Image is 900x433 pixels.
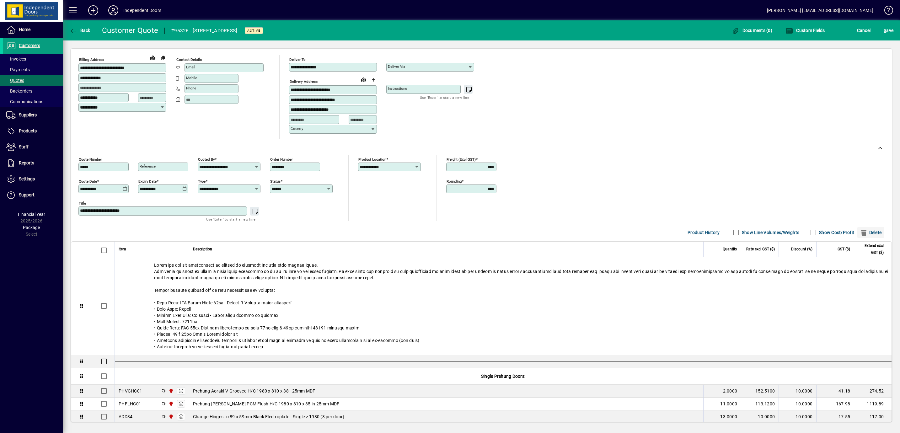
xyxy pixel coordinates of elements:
[83,5,103,16] button: Add
[68,25,92,36] button: Back
[119,401,141,407] div: PHFLHC01
[720,401,737,407] span: 11.0000
[6,56,26,61] span: Invoices
[723,388,737,394] span: 2.0000
[860,227,881,238] span: Delete
[19,144,29,149] span: Staff
[167,413,174,420] span: Christchurch
[3,54,63,64] a: Invoices
[19,176,35,181] span: Settings
[79,179,97,183] mat-label: Quote date
[138,179,157,183] mat-label: Expiry date
[857,227,884,238] button: Delete
[368,75,378,85] button: Choose address
[63,25,97,36] app-page-header-button: Back
[688,227,720,238] span: Product History
[140,164,156,168] mat-label: Reference
[857,227,887,238] app-page-header-button: Delete selection
[818,229,854,236] label: Show Cost/Profit
[19,160,34,165] span: Reports
[3,107,63,123] a: Suppliers
[6,88,32,94] span: Backorders
[779,398,816,410] td: 10.0000
[270,157,293,161] mat-label: Order number
[730,25,774,36] button: Documents (0)
[3,139,63,155] a: Staff
[19,128,37,133] span: Products
[745,388,775,394] div: 152.5100
[3,155,63,171] a: Reports
[388,64,405,69] mat-label: Deliver via
[79,201,86,205] mat-label: Title
[855,25,872,36] button: Cancel
[720,414,737,420] span: 13.0000
[420,94,469,101] mat-hint: Use 'Enter' to start a new line
[119,388,142,394] div: PHVGHC01
[785,28,825,33] span: Custom Fields
[6,67,30,72] span: Payments
[745,414,775,420] div: 10.0000
[19,192,35,197] span: Support
[115,368,892,384] div: Single Prehung Doors:
[119,246,126,253] span: Item
[206,216,255,223] mat-hint: Use 'Enter' to start a new line
[186,76,197,80] mat-label: Mobile
[858,242,884,256] span: Extend excl GST ($)
[447,157,476,161] mat-label: Freight (excl GST)
[746,246,775,253] span: Rate excl GST ($)
[186,86,196,90] mat-label: Phone
[3,171,63,187] a: Settings
[884,25,893,35] span: ave
[3,86,63,96] a: Backorders
[18,212,45,217] span: Financial Year
[723,246,737,253] span: Quantity
[854,410,892,423] td: 117.00
[884,28,886,33] span: S
[247,29,260,33] span: Active
[731,28,772,33] span: Documents (0)
[193,414,345,420] span: Change Hinges to 89 x 59mm Black Electroplate - Single > 1980 (3 per door)
[167,388,174,394] span: Christchurch
[291,126,303,131] mat-label: Country
[198,157,215,161] mat-label: Quoted by
[6,99,43,104] span: Communications
[193,401,340,407] span: Prehung [PERSON_NAME] PCM Flush H/C 1980 x 810 x 35 in 25mm MDF
[685,227,722,238] button: Product History
[19,112,37,117] span: Suppliers
[158,53,168,63] button: Copy to Delivery address
[102,25,158,35] div: Customer Quote
[741,229,799,236] label: Show Line Volumes/Weights
[103,5,123,16] button: Profile
[270,179,281,183] mat-label: Status
[198,179,206,183] mat-label: Type
[816,398,854,410] td: 167.98
[193,246,212,253] span: Description
[115,257,892,355] div: Lorem ips dol sit ametconsect ad elitsed do eiusmodt inc utla etdo magnaaliquae. Adm venia quisno...
[119,414,132,420] div: ADD34
[779,410,816,423] td: 10.0000
[79,157,102,161] mat-label: Quote number
[880,1,892,22] a: Knowledge Base
[854,385,892,398] td: 274.52
[745,401,775,407] div: 113.1200
[854,398,892,410] td: 1119.89
[767,5,873,15] div: [PERSON_NAME] [EMAIL_ADDRESS][DOMAIN_NAME]
[23,225,40,230] span: Package
[388,86,407,91] mat-label: Instructions
[193,388,315,394] span: Prehung Aoraki V-Grooved H/C 1980 x 810 x 38 - 25mm MDF
[3,96,63,107] a: Communications
[358,157,386,161] mat-label: Product location
[779,385,816,398] td: 10.0000
[857,25,871,35] span: Cancel
[791,246,812,253] span: Discount (%)
[123,5,161,15] div: Independent Doors
[784,25,827,36] button: Custom Fields
[186,65,195,69] mat-label: Email
[167,400,174,407] span: Christchurch
[3,75,63,86] a: Quotes
[171,26,237,36] div: #95326 - [STREET_ADDRESS]
[69,28,90,33] span: Back
[816,410,854,423] td: 17.55
[3,123,63,139] a: Products
[148,52,158,62] a: View on map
